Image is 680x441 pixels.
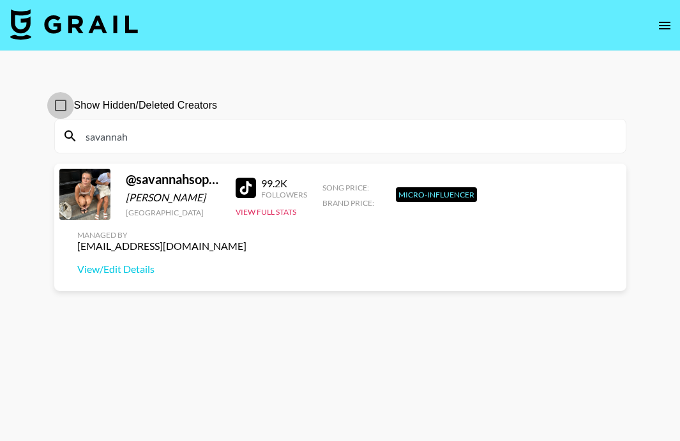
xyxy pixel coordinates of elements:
[261,190,307,199] div: Followers
[322,183,369,192] span: Song Price:
[77,240,246,252] div: [EMAIL_ADDRESS][DOMAIN_NAME]
[652,13,677,38] button: open drawer
[396,187,477,202] div: Micro-Influencer
[322,198,374,208] span: Brand Price:
[78,126,618,146] input: Search by User Name
[126,171,220,187] div: @ savannahsophiasonne
[10,9,138,40] img: Grail Talent
[236,207,296,217] button: View Full Stats
[261,177,307,190] div: 99.2K
[77,230,246,240] div: Managed By
[126,191,220,204] div: [PERSON_NAME]
[77,263,246,275] a: View/Edit Details
[74,98,218,113] span: Show Hidden/Deleted Creators
[126,208,220,217] div: [GEOGRAPHIC_DATA]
